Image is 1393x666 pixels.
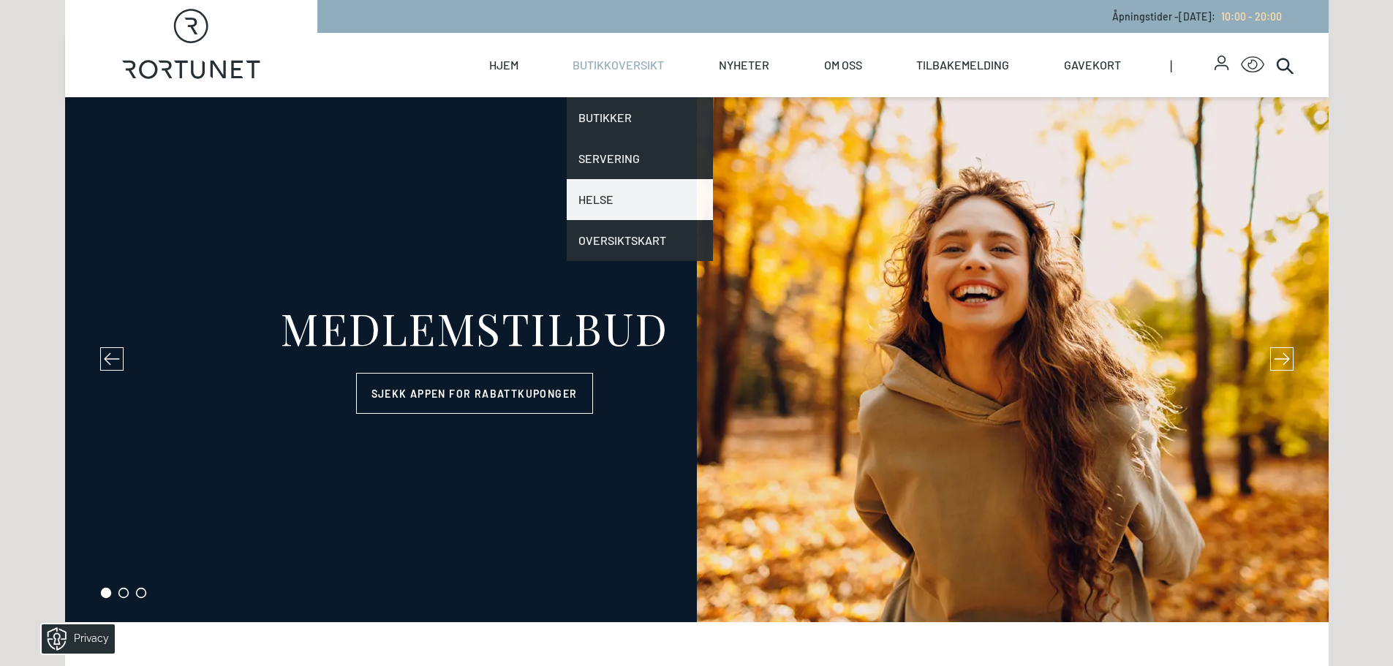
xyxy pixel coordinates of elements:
[15,619,134,659] iframe: Manage Preferences
[567,179,713,220] a: Helse
[567,97,713,138] a: Butikker
[1064,33,1121,97] a: Gavekort
[1170,33,1215,97] span: |
[916,33,1009,97] a: Tilbakemelding
[356,373,593,414] a: Sjekk appen for rabattkuponger
[567,138,713,179] a: Servering
[1112,9,1282,24] p: Åpningstider - [DATE] :
[1215,10,1282,23] a: 10:00 - 20:00
[489,33,518,97] a: Hjem
[280,306,668,349] div: MEDLEMSTILBUD
[567,220,713,261] a: Oversiktskart
[573,33,664,97] a: Butikkoversikt
[1221,10,1282,23] span: 10:00 - 20:00
[65,97,1329,622] section: carousel-slider
[719,33,769,97] a: Nyheter
[824,33,862,97] a: Om oss
[65,97,1329,622] div: slide 1 of 3
[1241,53,1264,77] button: Open Accessibility Menu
